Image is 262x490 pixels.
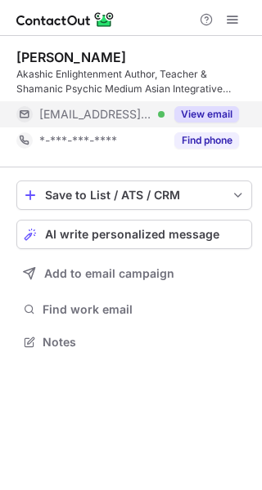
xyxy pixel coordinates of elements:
button: Notes [16,331,252,354]
button: save-profile-one-click [16,180,252,210]
span: Add to email campaign [44,267,174,280]
button: Reveal Button [174,132,239,149]
button: Find work email [16,298,252,321]
span: Find work email [43,302,246,317]
div: Akashic Enlightenment Author, Teacher & Shamanic Psychic Medium Asian Integrative Medicine Practi... [16,67,252,96]
span: [EMAIL_ADDRESS][DOMAIN_NAME] [39,107,152,122]
span: Notes [43,335,246,350]
button: Add to email campaign [16,259,252,288]
button: AI write personalized message [16,220,252,249]
div: Save to List / ATS / CRM [45,189,224,202]
span: AI write personalized message [45,228,219,241]
div: [PERSON_NAME] [16,49,126,65]
img: ContactOut v5.3.10 [16,10,115,29]
button: Reveal Button [174,106,239,122]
